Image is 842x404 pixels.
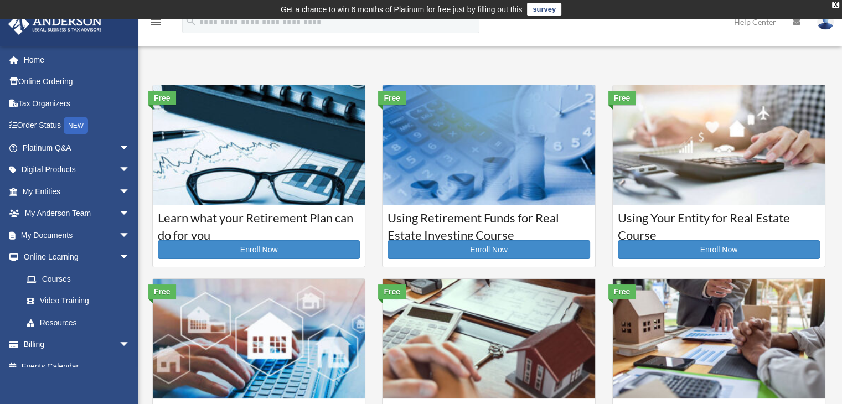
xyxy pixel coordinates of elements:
[5,13,105,35] img: Anderson Advisors Platinum Portal
[8,92,147,115] a: Tax Organizers
[148,91,176,105] div: Free
[8,355,147,377] a: Events Calendar
[8,71,147,93] a: Online Ordering
[832,2,839,8] div: close
[16,290,147,312] a: Video Training
[148,284,176,299] div: Free
[119,180,141,203] span: arrow_drop_down
[618,240,820,259] a: Enroll Now
[8,203,147,225] a: My Anderson Teamarrow_drop_down
[8,49,147,71] a: Home
[388,210,590,237] h3: Using Retirement Funds for Real Estate Investing Course
[527,3,561,16] a: survey
[119,159,141,182] span: arrow_drop_down
[8,334,147,356] a: Billingarrow_drop_down
[608,284,636,299] div: Free
[378,284,406,299] div: Free
[158,240,360,259] a: Enroll Now
[119,246,141,269] span: arrow_drop_down
[119,224,141,247] span: arrow_drop_down
[119,203,141,225] span: arrow_drop_down
[817,14,834,30] img: User Pic
[185,15,197,27] i: search
[8,115,147,137] a: Order StatusNEW
[149,19,163,29] a: menu
[8,224,147,246] a: My Documentsarrow_drop_down
[608,91,636,105] div: Free
[119,334,141,356] span: arrow_drop_down
[618,210,820,237] h3: Using Your Entity for Real Estate Course
[281,3,523,16] div: Get a chance to win 6 months of Platinum for free just by filling out this
[8,159,147,181] a: Digital Productsarrow_drop_down
[388,240,590,259] a: Enroll Now
[149,15,163,29] i: menu
[158,210,360,237] h3: Learn what your Retirement Plan can do for you
[8,246,147,268] a: Online Learningarrow_drop_down
[64,117,88,134] div: NEW
[119,137,141,159] span: arrow_drop_down
[16,312,147,334] a: Resources
[8,137,147,159] a: Platinum Q&Aarrow_drop_down
[16,268,141,290] a: Courses
[8,180,147,203] a: My Entitiesarrow_drop_down
[378,91,406,105] div: Free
